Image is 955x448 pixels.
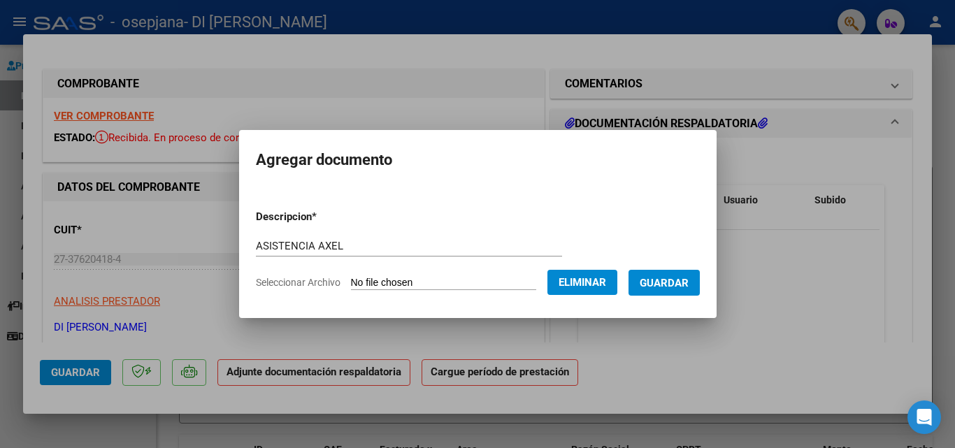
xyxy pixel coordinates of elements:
p: Descripcion [256,209,389,225]
h2: Agregar documento [256,147,700,173]
span: Eliminar [559,276,606,289]
button: Eliminar [547,270,617,295]
span: Guardar [640,277,689,289]
div: Open Intercom Messenger [907,400,941,434]
span: Seleccionar Archivo [256,277,340,288]
button: Guardar [629,270,700,296]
